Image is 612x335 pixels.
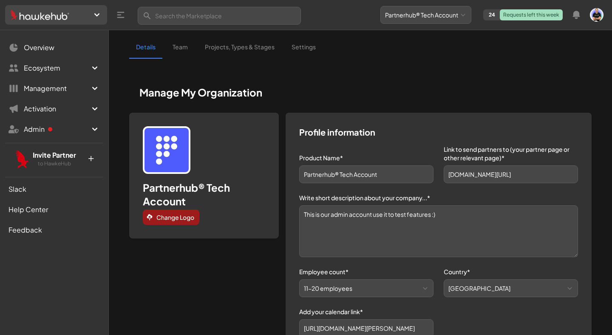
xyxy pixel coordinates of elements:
[8,225,42,235] span: Feedback
[5,201,103,218] a: Help Center
[299,153,433,162] label: Product Name*
[444,145,578,162] label: Link to send partners to (your partner page or other relevant page)*
[10,10,69,20] img: HawkeHub Logo
[299,307,433,316] label: Add your calendar link*
[5,39,103,56] a: Overview
[5,60,103,77] button: Ecosystem
[129,85,592,99] h1: Manage My Organization
[143,126,190,174] img: Jese picture
[27,160,82,167] h5: to HawkeHub
[500,9,563,20] p: Requests left this week
[5,143,103,175] button: Invite Partner to HawkeHub +
[143,181,265,208] h3: Partnerhub® Tech Account
[590,8,603,22] img: user photo
[484,10,500,20] span: 24
[299,267,433,276] label: Employee count*
[24,43,54,53] span: Overview
[24,63,90,73] span: Ecosystem
[24,104,90,114] span: Activation
[5,221,103,238] a: Feedback
[8,184,26,194] span: Slack
[483,9,563,20] a: 24Requests left this week
[5,121,103,138] button: Admin
[5,181,103,198] a: Slack
[299,126,578,138] h3: Profile information
[82,150,100,164] p: +
[444,165,578,183] input: hawkehub.app
[129,43,162,59] a: Details
[444,267,578,276] label: Country*
[138,7,301,25] input: Search the Marketplace
[143,210,199,225] a: Change Logo
[166,43,195,59] a: Team
[8,204,48,215] span: Help Center
[27,150,82,160] h4: Invite Partner
[5,100,103,117] button: Activation
[24,83,90,94] span: Management
[198,43,281,59] a: Projects, Types & Stages
[24,124,90,134] span: Admin
[299,205,578,257] textarea: This is our admin account use it to test features :)
[299,165,433,183] input: HawkeHub
[285,43,323,59] a: Settings
[5,80,103,97] button: Management
[299,193,578,202] label: Write short description about your company...*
